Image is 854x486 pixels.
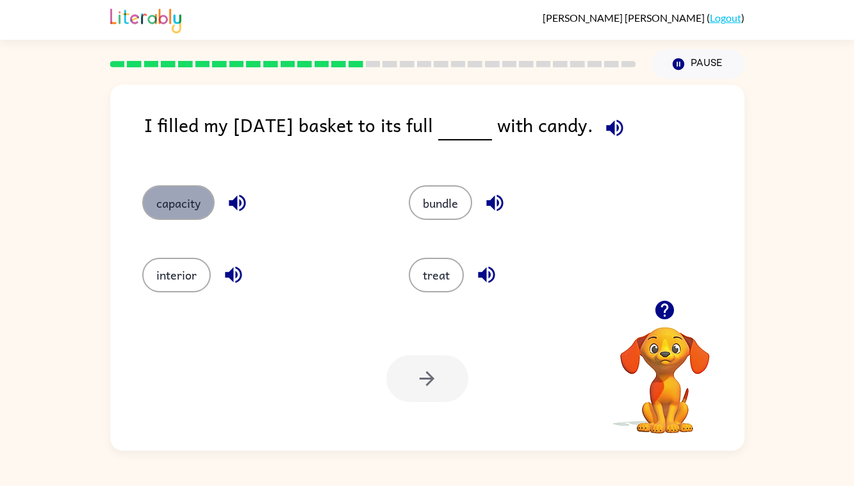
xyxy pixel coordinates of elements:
button: Pause [652,49,744,79]
video: Your browser must support playing .mp4 files to use Literably. Please try using another browser. [601,307,729,435]
a: Logout [710,12,741,24]
button: interior [142,258,211,292]
div: ( ) [543,12,744,24]
button: treat [409,258,464,292]
img: Literably [110,5,181,33]
button: capacity [142,185,215,220]
span: [PERSON_NAME] [PERSON_NAME] [543,12,707,24]
button: bundle [409,185,472,220]
div: I filled my [DATE] basket to its full with candy. [144,110,744,160]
